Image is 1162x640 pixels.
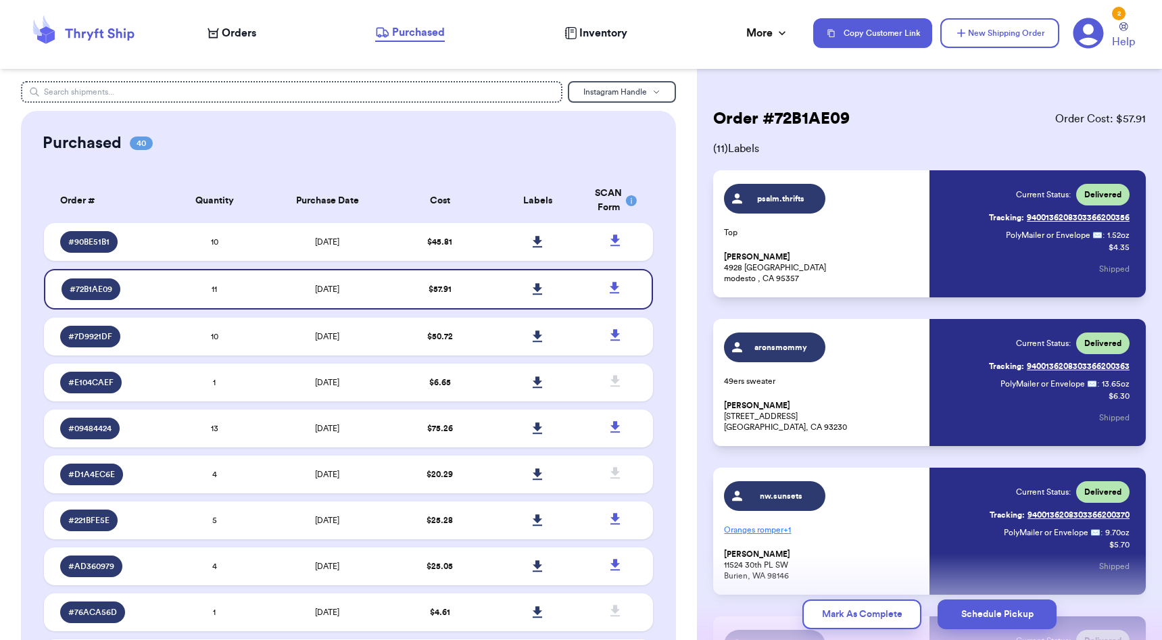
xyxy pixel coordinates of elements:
[594,187,637,215] div: SCAN Form
[21,81,563,103] input: Search shipments...
[1084,487,1121,497] span: Delivered
[1099,551,1130,581] button: Shipped
[1006,231,1103,239] span: PolyMailer or Envelope ✉️
[746,25,789,41] div: More
[989,212,1024,223] span: Tracking:
[315,378,339,387] span: [DATE]
[564,25,627,41] a: Inventory
[802,599,921,629] button: Mark As Complete
[724,251,921,284] p: 4928 [GEOGRAPHIC_DATA] modesto , CA 95357
[990,504,1130,526] a: Tracking:9400136208303366200370
[70,284,112,295] span: # 72B1AE09
[1112,22,1135,50] a: Help
[68,423,112,434] span: # 09484424
[166,178,263,223] th: Quantity
[749,342,813,353] span: aronsmommy
[1109,391,1130,401] p: $ 6.30
[938,599,1057,629] button: Schedule Pickup
[1112,34,1135,50] span: Help
[68,237,110,247] span: # 90BE51B1
[1084,338,1121,349] span: Delivered
[1097,378,1099,389] span: :
[427,238,452,246] span: $ 45.81
[212,516,217,524] span: 5
[427,516,453,524] span: $ 25.28
[315,333,339,341] span: [DATE]
[427,333,453,341] span: $ 50.72
[427,470,453,478] span: $ 20.29
[749,491,813,501] span: nw.sunsets
[44,178,166,223] th: Order #
[212,285,217,293] span: 11
[1112,7,1125,20] div: 2
[713,141,1146,157] span: ( 11 ) Labels
[724,549,921,581] p: 11524 30th PL SW Burien, WA 98146
[724,252,790,262] span: [PERSON_NAME]
[68,331,112,342] span: # 7D9921DF
[429,285,452,293] span: $ 57.91
[213,378,216,387] span: 1
[68,515,110,526] span: # 221BFE5E
[783,526,791,534] span: + 1
[1016,338,1071,349] span: Current Status:
[724,227,921,238] p: Top
[315,424,339,433] span: [DATE]
[315,608,339,616] span: [DATE]
[68,377,114,388] span: # E104CAEF
[568,81,676,103] button: Instagram Handle
[213,608,216,616] span: 1
[315,238,339,246] span: [DATE]
[315,470,339,478] span: [DATE]
[212,470,217,478] span: 4
[1105,527,1130,538] span: 9.70 oz
[1107,230,1130,241] span: 1.52 oz
[1099,403,1130,433] button: Shipped
[1100,527,1103,538] span: :
[68,607,117,618] span: # 76ACA56D
[315,562,339,570] span: [DATE]
[1016,189,1071,200] span: Current Status:
[211,238,218,246] span: 10
[43,132,122,154] h2: Purchased
[724,549,790,560] span: [PERSON_NAME]
[211,424,218,433] span: 13
[989,207,1130,228] a: Tracking:9400136208303366200356
[392,24,445,41] span: Purchased
[724,376,921,387] p: 49ers sweater
[1084,189,1121,200] span: Delivered
[1102,378,1130,389] span: 13.65 oz
[208,25,256,41] a: Orders
[583,88,647,96] span: Instagram Handle
[1000,380,1097,388] span: PolyMailer or Envelope ✉️
[1109,242,1130,253] p: $ 4.35
[724,519,921,541] p: Oranges romper
[427,562,453,570] span: $ 25.05
[211,333,218,341] span: 10
[130,137,153,150] span: 40
[713,108,850,130] h2: Order # 72B1AE09
[489,178,586,223] th: Labels
[724,401,790,411] span: [PERSON_NAME]
[1103,230,1105,241] span: :
[375,24,445,42] a: Purchased
[68,561,114,572] span: # AD360979
[940,18,1059,48] button: New Shipping Order
[429,378,451,387] span: $ 6.65
[813,18,932,48] button: Copy Customer Link
[1016,487,1071,497] span: Current Status:
[749,193,813,204] span: psalm.thrifts
[1055,111,1146,127] span: Order Cost: $ 57.91
[315,285,339,293] span: [DATE]
[990,510,1025,520] span: Tracking:
[68,469,115,480] span: # D1A4EC6E
[427,424,453,433] span: $ 75.26
[989,361,1024,372] span: Tracking:
[430,608,450,616] span: $ 4.61
[391,178,489,223] th: Cost
[263,178,391,223] th: Purchase Date
[724,400,921,433] p: [STREET_ADDRESS] [GEOGRAPHIC_DATA], CA 93230
[212,562,217,570] span: 4
[1073,18,1104,49] a: 2
[1004,528,1100,537] span: PolyMailer or Envelope ✉️
[222,25,256,41] span: Orders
